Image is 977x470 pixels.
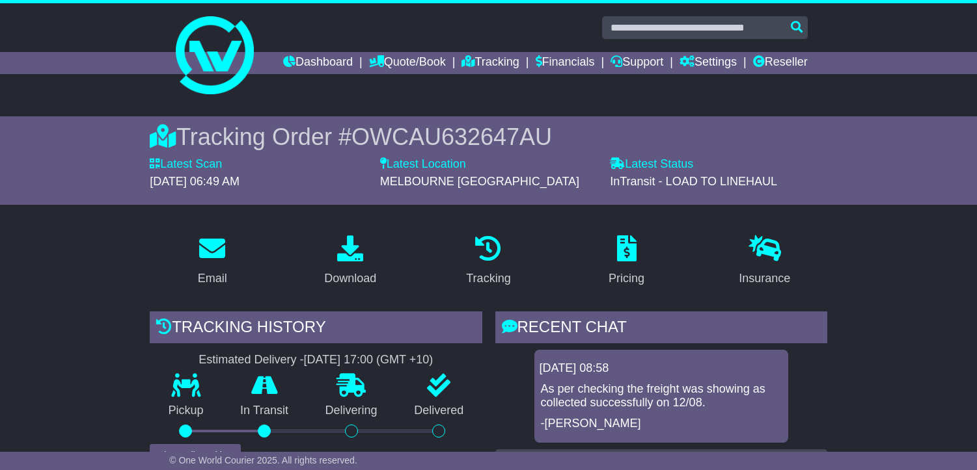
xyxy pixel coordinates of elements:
p: Delivered [396,404,482,418]
a: Settings [680,52,737,74]
div: Tracking [466,270,510,287]
div: [DATE] 17:00 (GMT +10) [303,353,433,367]
div: Tracking Order # [150,123,827,151]
p: -[PERSON_NAME] [541,417,782,431]
p: As per checking the freight was showing as collected successfully on 12/08. [541,382,782,410]
a: Insurance [730,231,799,292]
div: Email [198,270,227,287]
div: Tracking history [150,311,482,346]
p: Delivering [307,404,396,418]
div: RECENT CHAT [495,311,827,346]
p: Pickup [150,404,222,418]
span: MELBOURNE [GEOGRAPHIC_DATA] [380,175,579,188]
span: © One World Courier 2025. All rights reserved. [169,455,357,465]
a: Dashboard [283,52,353,74]
div: Estimated Delivery - [150,353,482,367]
a: Download [316,231,385,292]
span: OWCAU632647AU [351,124,552,150]
div: Insurance [739,270,790,287]
label: Latest Scan [150,157,222,172]
div: [DATE] 08:58 [540,361,783,376]
a: Tracking [461,52,519,74]
a: Support [611,52,663,74]
a: Reseller [753,52,808,74]
a: Pricing [600,231,653,292]
label: Latest Location [380,157,466,172]
div: Download [324,270,376,287]
a: Email [189,231,236,292]
a: Financials [536,52,595,74]
a: Quote/Book [369,52,446,74]
button: View Full Tracking [150,444,240,467]
p: In Transit [222,404,307,418]
span: InTransit - LOAD TO LINEHAUL [610,175,777,188]
span: [DATE] 06:49 AM [150,175,240,188]
div: Pricing [609,270,644,287]
label: Latest Status [610,157,693,172]
a: Tracking [458,231,519,292]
